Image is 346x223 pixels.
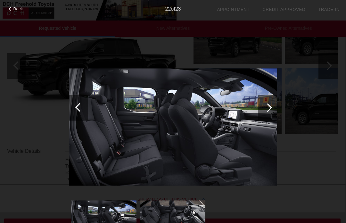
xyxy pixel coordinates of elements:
a: Credit Approved [262,7,305,12]
span: 22 [165,6,171,12]
a: Appointment [217,7,250,12]
span: 23 [175,6,181,12]
span: Back [13,6,23,11]
a: Trade-In [318,7,340,12]
img: 79ecbcf7286d4b91a88f9f096b27d840.png [69,69,277,186]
